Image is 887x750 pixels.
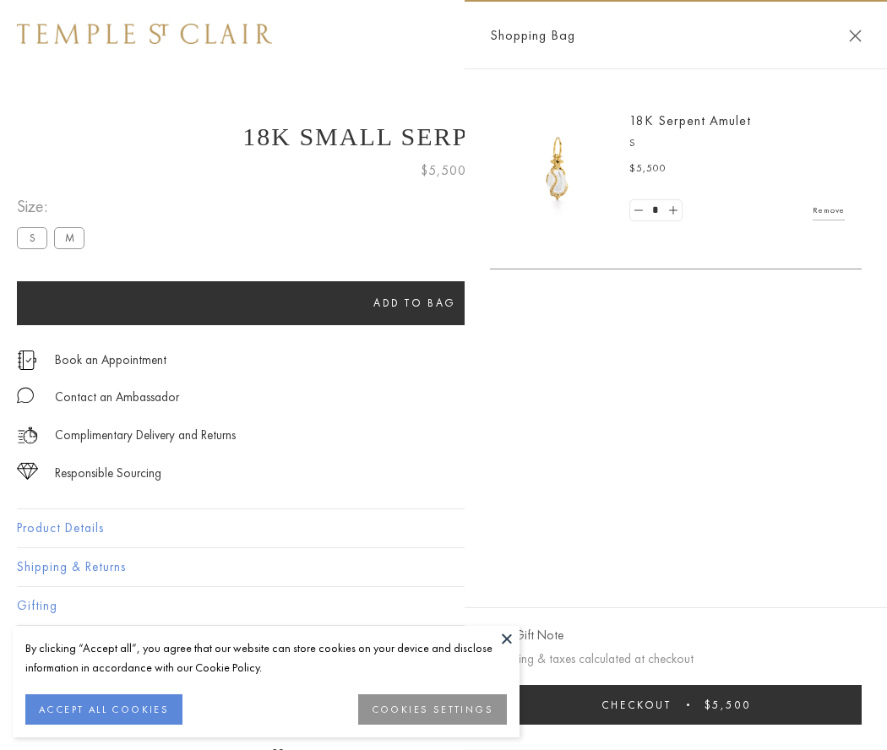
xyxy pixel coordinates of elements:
img: icon_appointment.svg [17,351,37,370]
button: Product Details [17,509,870,547]
div: Contact an Ambassador [55,387,179,408]
span: $5,500 [629,160,667,177]
img: icon_delivery.svg [17,425,38,446]
div: Responsible Sourcing [55,463,161,484]
button: Add Gift Note [490,625,563,646]
button: COOKIES SETTINGS [358,694,507,725]
button: Gifting [17,587,870,625]
label: S [17,227,47,248]
span: Checkout [601,698,672,712]
h1: 18K Small Serpent Amulet [17,122,870,151]
span: Size: [17,193,91,220]
span: $5,500 [705,698,751,712]
p: S [629,135,845,152]
a: Set quantity to 2 [664,200,681,221]
button: ACCEPT ALL COOKIES [25,694,182,725]
img: icon_sourcing.svg [17,463,38,480]
button: Close Shopping Bag [849,30,862,42]
a: 18K Serpent Amulet [629,111,751,129]
p: Shipping & taxes calculated at checkout [490,649,862,670]
a: Set quantity to 0 [630,200,647,221]
button: Add to bag [17,281,813,325]
img: MessageIcon-01_2.svg [17,387,34,404]
div: By clicking “Accept all”, you agree that our website can store cookies on your device and disclos... [25,639,507,677]
img: P51836-E11SERPPV [507,118,608,220]
a: Book an Appointment [55,351,166,369]
button: Shipping & Returns [17,548,870,586]
p: Complimentary Delivery and Returns [55,425,236,446]
a: Remove [813,201,845,220]
span: Shopping Bag [490,24,575,46]
img: Temple St. Clair [17,24,272,44]
span: Add to bag [373,296,456,310]
label: M [54,227,84,248]
button: Checkout $5,500 [490,685,862,725]
span: $5,500 [421,160,466,182]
